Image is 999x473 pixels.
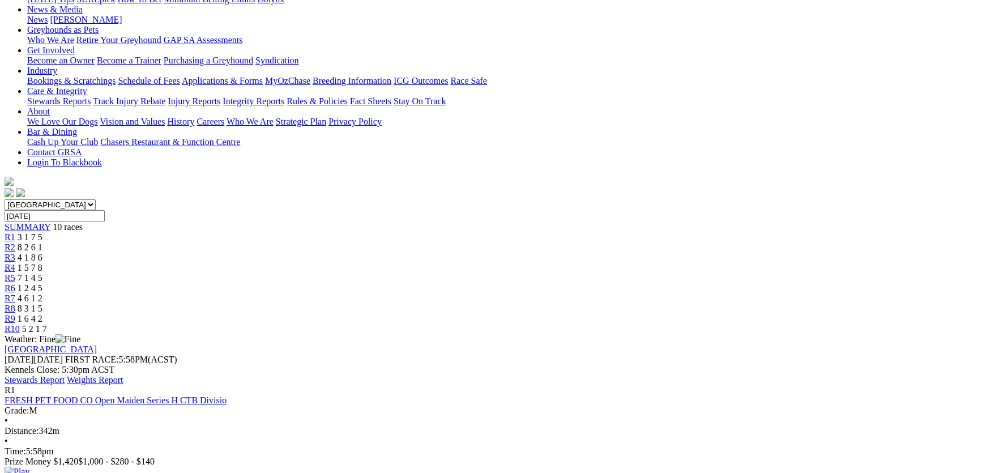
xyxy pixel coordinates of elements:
[27,56,994,66] div: Get Involved
[5,232,15,242] a: R1
[350,96,391,106] a: Fact Sheets
[27,137,994,147] div: Bar & Dining
[5,436,8,446] span: •
[18,304,42,313] span: 8 3 1 5
[5,253,15,262] a: R3
[5,395,227,405] a: FRESH PET FOOD CO Open Maiden Series H CTB Divisio
[55,334,80,344] img: Fine
[27,137,98,147] a: Cash Up Your Club
[93,96,165,106] a: Track Injury Rebate
[5,344,97,354] a: [GEOGRAPHIC_DATA]
[27,15,48,24] a: News
[118,76,180,86] a: Schedule of Fees
[5,365,994,375] div: Kennels Close: 5:30pm ACST
[5,210,105,222] input: Select date
[27,147,82,157] a: Contact GRSA
[5,242,15,252] a: R2
[5,222,50,232] a: SUMMARY
[27,56,95,65] a: Become an Owner
[328,117,382,126] a: Privacy Policy
[167,117,194,126] a: History
[27,96,91,106] a: Stewards Reports
[27,86,87,96] a: Care & Integrity
[5,273,15,283] span: R5
[27,117,97,126] a: We Love Our Dogs
[5,334,80,344] span: Weather: Fine
[255,56,298,65] a: Syndication
[78,457,155,466] span: $1,000 - $280 - $140
[5,177,14,186] img: logo-grsa-white.png
[16,188,25,197] img: twitter.svg
[76,35,161,45] a: Retire Your Greyhound
[27,127,77,137] a: Bar & Dining
[27,106,50,116] a: About
[97,56,161,65] a: Become a Trainer
[5,263,15,272] a: R4
[223,96,284,106] a: Integrity Reports
[5,385,15,395] span: R1
[5,426,994,436] div: 342m
[168,96,220,106] a: Injury Reports
[100,137,240,147] a: Chasers Restaurant & Function Centre
[18,263,42,272] span: 1 5 7 8
[27,25,99,35] a: Greyhounds as Pets
[65,355,177,364] span: 5:58PM(ACST)
[450,76,486,86] a: Race Safe
[27,35,74,45] a: Who We Are
[5,188,14,197] img: facebook.svg
[18,242,42,252] span: 8 2 6 1
[18,232,42,242] span: 3 1 7 5
[18,253,42,262] span: 4 1 8 6
[27,76,994,86] div: Industry
[27,15,994,25] div: News & Media
[197,117,224,126] a: Careers
[5,355,63,364] span: [DATE]
[65,355,118,364] span: FIRST RACE:
[164,56,253,65] a: Purchasing a Greyhound
[394,76,448,86] a: ICG Outcomes
[27,157,102,167] a: Login To Blackbook
[53,222,83,232] span: 10 races
[18,293,42,303] span: 4 6 1 2
[27,76,116,86] a: Bookings & Scratchings
[287,96,348,106] a: Rules & Policies
[5,406,994,416] div: M
[18,314,42,323] span: 1 6 4 2
[5,314,15,323] a: R9
[27,35,994,45] div: Greyhounds as Pets
[27,96,994,106] div: Care & Integrity
[276,117,326,126] a: Strategic Plan
[313,76,391,86] a: Breeding Information
[164,35,243,45] a: GAP SA Assessments
[27,66,57,75] a: Industry
[5,283,15,293] a: R6
[18,283,42,293] span: 1 2 4 5
[5,355,34,364] span: [DATE]
[22,324,47,334] span: 5 2 1 7
[5,446,26,456] span: Time:
[27,117,994,127] div: About
[5,375,65,385] a: Stewards Report
[100,117,165,126] a: Vision and Values
[18,273,42,283] span: 7 1 4 5
[265,76,310,86] a: MyOzChase
[5,324,20,334] a: R10
[67,375,123,385] a: Weights Report
[5,304,15,313] a: R8
[5,446,994,457] div: 5:58pm
[5,293,15,303] a: R7
[5,426,39,436] span: Distance:
[227,117,274,126] a: Who We Are
[27,5,83,14] a: News & Media
[5,457,994,467] div: Prize Money $1,420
